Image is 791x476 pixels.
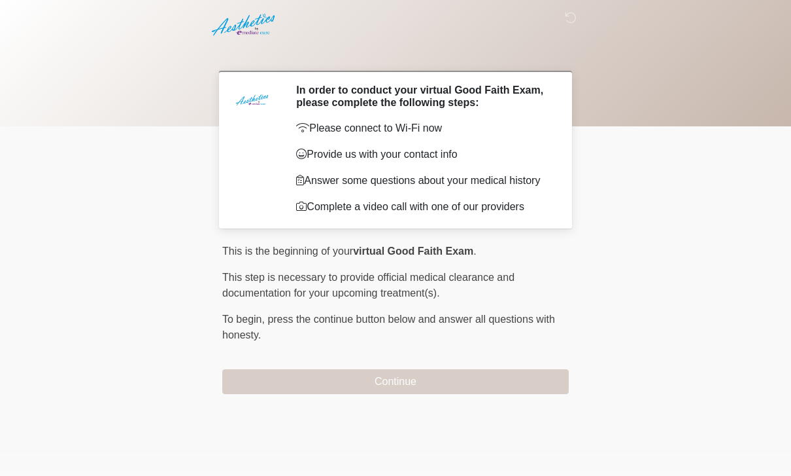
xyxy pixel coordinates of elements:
p: Complete a video call with one of our providers [296,199,549,215]
img: Agent Avatar [232,84,271,123]
span: This step is necessary to provide official medical clearance and documentation for your upcoming ... [222,272,514,299]
strong: virtual Good Faith Exam [353,246,473,257]
h2: In order to conduct your virtual Good Faith Exam, please complete the following steps: [296,84,549,109]
span: To begin, [222,314,267,325]
h1: ‎ ‎ ‎ [212,47,579,68]
span: This is the beginning of your [222,246,353,257]
img: Aesthetics by Emediate Cure Logo [209,10,280,40]
p: Answer some questions about your medical history [296,173,549,189]
p: Please connect to Wi-Fi now [296,120,549,136]
span: press the continue button below and answer all questions with honesty. [222,314,555,340]
p: Provide us with your contact info [296,147,549,162]
span: . [473,246,476,257]
button: Continue [222,369,569,394]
